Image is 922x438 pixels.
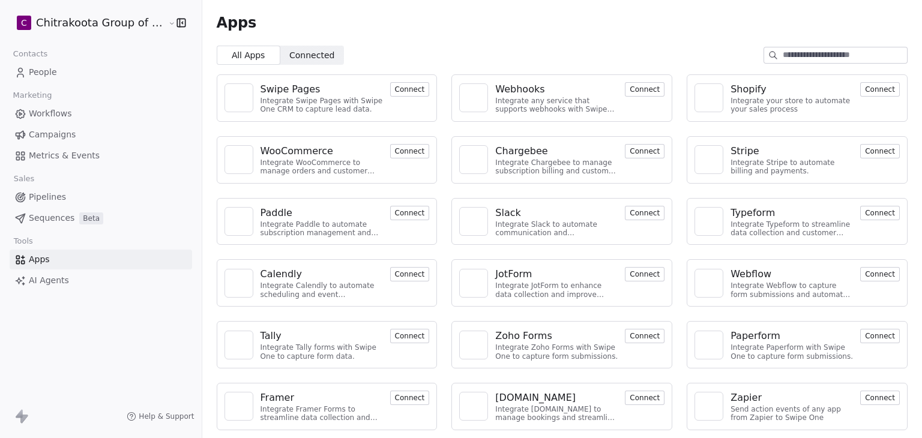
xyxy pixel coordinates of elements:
[8,232,38,250] span: Tools
[390,83,430,95] a: Connect
[261,82,383,97] a: Swipe Pages
[625,329,664,343] button: Connect
[8,45,53,63] span: Contacts
[224,83,253,112] a: NA
[224,269,253,298] a: NA
[495,82,618,97] a: Webhooks
[261,343,383,361] div: Integrate Tally forms with Swipe One to capture form data.
[731,267,771,281] div: Webflow
[8,170,40,188] span: Sales
[224,145,253,174] a: NA
[495,343,618,361] div: Integrate Zoho Forms with Swipe One to capture form submissions.
[261,405,383,422] div: Integrate Framer Forms to streamline data collection and customer engagement.
[289,49,334,62] span: Connected
[36,15,165,31] span: Chitrakoota Group of Institutions
[731,82,853,97] a: Shopify
[261,220,383,238] div: Integrate Paddle to automate subscription management and customer engagement.
[261,267,302,281] div: Calendly
[860,391,900,405] button: Connect
[495,391,618,405] a: [DOMAIN_NAME]
[495,267,532,281] div: JotForm
[390,268,430,280] a: Connect
[459,207,488,236] a: NA
[731,329,853,343] a: Paperform
[495,405,618,422] div: Integrate [DOMAIN_NAME] to manage bookings and streamline scheduling.
[465,212,483,230] img: NA
[465,274,483,292] img: NA
[465,336,483,354] img: NA
[390,145,430,157] a: Connect
[695,392,723,421] a: NA
[625,145,664,157] a: Connect
[459,145,488,174] a: NA
[10,250,192,269] a: Apps
[10,271,192,290] a: AI Agents
[459,331,488,359] a: NA
[29,107,72,120] span: Workflows
[625,391,664,405] button: Connect
[459,392,488,421] a: NA
[731,97,853,114] div: Integrate your store to automate your sales process
[695,207,723,236] a: NA
[731,220,853,238] div: Integrate Typeform to streamline data collection and customer engagement.
[625,82,664,97] button: Connect
[10,208,192,228] a: SequencesBeta
[390,392,430,403] a: Connect
[625,207,664,218] a: Connect
[495,329,618,343] a: Zoho Forms
[224,331,253,359] a: NA
[495,158,618,176] div: Integrate Chargebee to manage subscription billing and customer data.
[230,397,248,415] img: NA
[625,144,664,158] button: Connect
[127,412,194,421] a: Help & Support
[230,274,248,292] img: NA
[625,330,664,341] a: Connect
[29,212,74,224] span: Sequences
[224,392,253,421] a: NA
[465,397,483,415] img: NA
[625,267,664,281] button: Connect
[860,392,900,403] a: Connect
[700,336,718,354] img: NA
[625,268,664,280] a: Connect
[700,397,718,415] img: NA
[731,267,853,281] a: Webflow
[495,144,618,158] a: Chargebee
[700,212,718,230] img: NA
[261,97,383,114] div: Integrate Swipe Pages with Swipe One CRM to capture lead data.
[625,83,664,95] a: Connect
[29,191,66,203] span: Pipelines
[390,330,430,341] a: Connect
[495,281,618,299] div: Integrate JotForm to enhance data collection and improve customer engagement.
[700,89,718,107] img: NA
[731,391,762,405] div: Zapier
[29,128,76,141] span: Campaigns
[459,269,488,298] a: NA
[230,89,248,107] img: NA
[230,336,248,354] img: NA
[10,187,192,207] a: Pipelines
[495,220,618,238] div: Integrate Slack to automate communication and collaboration.
[390,144,430,158] button: Connect
[731,158,853,176] div: Integrate Stripe to automate billing and payments.
[495,206,618,220] a: Slack
[261,206,292,220] div: Paddle
[390,391,430,405] button: Connect
[860,144,900,158] button: Connect
[139,412,194,421] span: Help & Support
[261,267,383,281] a: Calendly
[731,343,853,361] div: Integrate Paperform with Swipe One to capture form submissions.
[10,62,192,82] a: People
[261,329,282,343] div: Tally
[29,66,57,79] span: People
[261,144,383,158] a: WooCommerce
[700,151,718,169] img: NA
[495,267,618,281] a: JotForm
[230,151,248,169] img: NA
[79,212,103,224] span: Beta
[860,145,900,157] a: Connect
[261,158,383,176] div: Integrate WooCommerce to manage orders and customer data
[731,144,853,158] a: Stripe
[731,144,759,158] div: Stripe
[390,329,430,343] button: Connect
